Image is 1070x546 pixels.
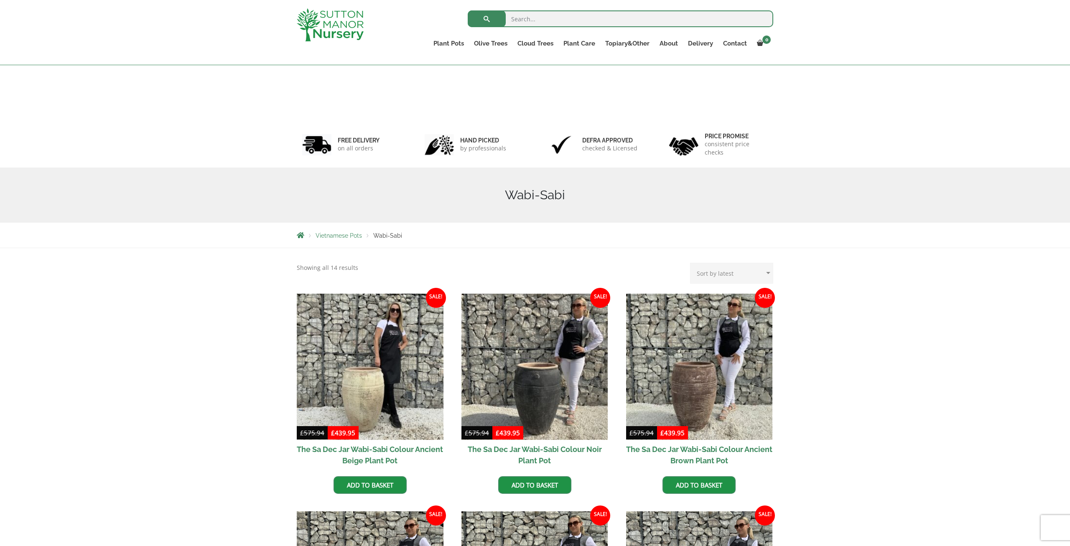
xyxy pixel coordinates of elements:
a: Plant Care [558,38,600,49]
span: £ [496,429,499,437]
h2: The Sa Dec Jar Wabi-Sabi Colour Noir Plant Pot [461,440,608,470]
span: £ [465,429,469,437]
h6: FREE DELIVERY [338,137,380,144]
img: logo [297,8,364,41]
bdi: 575.94 [465,429,489,437]
a: 0 [752,38,773,49]
span: Wabi-Sabi [373,232,402,239]
a: About [655,38,683,49]
input: Search... [468,10,773,27]
select: Shop order [690,263,773,284]
h1: Wabi-Sabi [297,188,773,203]
span: Sale! [755,288,775,308]
span: £ [300,429,304,437]
p: Showing all 14 results [297,263,358,273]
bdi: 575.94 [629,429,654,437]
a: Cloud Trees [512,38,558,49]
bdi: 439.95 [660,429,685,437]
a: Sale! The Sa Dec Jar Wabi-Sabi Colour Ancient Brown Plant Pot [626,294,773,470]
span: 0 [762,36,771,44]
a: Plant Pots [428,38,469,49]
p: on all orders [338,144,380,152]
bdi: 439.95 [331,429,355,437]
a: Olive Trees [469,38,512,49]
h2: The Sa Dec Jar Wabi-Sabi Colour Ancient Brown Plant Pot [626,440,773,470]
p: checked & Licensed [582,144,637,152]
span: Sale! [590,288,610,308]
a: Vietnamese Pots [316,232,362,239]
a: Delivery [683,38,718,49]
a: Add to basket: “The Sa Dec Jar Wabi-Sabi Colour Ancient Brown Plant Pot” [662,476,736,494]
img: The Sa Dec Jar Wabi-Sabi Colour Noir Plant Pot [461,294,608,440]
span: Sale! [426,288,446,308]
img: 3.jpg [547,134,576,155]
img: 1.jpg [302,134,331,155]
img: The Sa Dec Jar Wabi-Sabi Colour Ancient Brown Plant Pot [626,294,773,440]
span: £ [629,429,633,437]
nav: Breadcrumbs [297,232,773,239]
bdi: 575.94 [300,429,324,437]
a: Sale! The Sa Dec Jar Wabi-Sabi Colour Noir Plant Pot [461,294,608,470]
span: Sale! [590,505,610,526]
a: Add to basket: “The Sa Dec Jar Wabi-Sabi Colour Ancient Beige Plant Pot” [334,476,407,494]
a: Sale! The Sa Dec Jar Wabi-Sabi Colour Ancient Beige Plant Pot [297,294,443,470]
a: Add to basket: “The Sa Dec Jar Wabi-Sabi Colour Noir Plant Pot” [498,476,571,494]
h6: hand picked [460,137,506,144]
a: Topiary&Other [600,38,655,49]
p: consistent price checks [705,140,768,157]
h2: The Sa Dec Jar Wabi-Sabi Colour Ancient Beige Plant Pot [297,440,443,470]
p: by professionals [460,144,506,152]
span: £ [660,429,664,437]
img: 4.jpg [669,132,698,157]
a: Contact [718,38,752,49]
span: £ [331,429,335,437]
h6: Defra approved [582,137,637,144]
bdi: 439.95 [496,429,520,437]
img: 2.jpg [425,134,454,155]
h6: Price promise [705,132,768,140]
span: Sale! [426,505,446,526]
span: Sale! [755,505,775,526]
img: The Sa Dec Jar Wabi-Sabi Colour Ancient Beige Plant Pot [297,294,443,440]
